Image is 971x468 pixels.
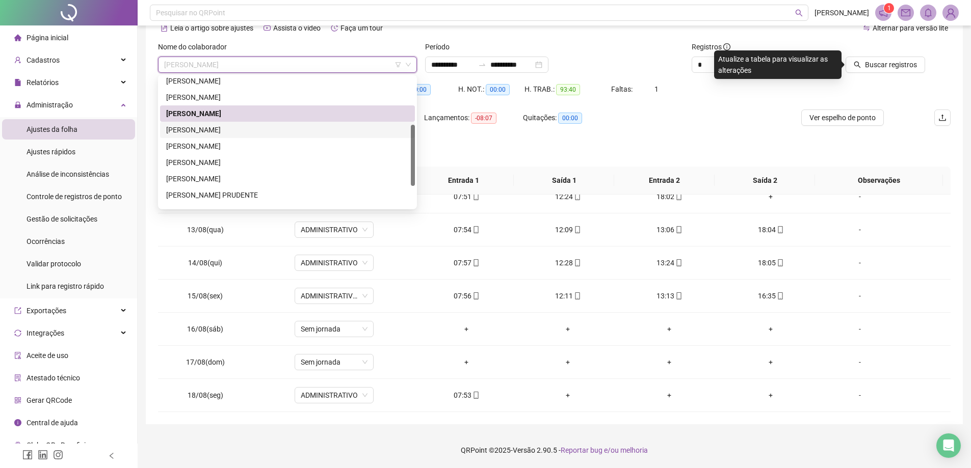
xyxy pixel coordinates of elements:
span: swap-right [478,61,486,69]
div: LUCAS GABRIEL PERES DA SILVA MOREIRA [160,122,415,138]
span: Registros [692,41,730,52]
label: Nome do colaborador [158,41,233,52]
span: 16/08(sáb) [187,325,223,333]
span: mobile [573,193,581,200]
span: Gestão de solicitações [27,215,97,223]
div: Atualize a tabela para visualizar as alterações [714,50,842,79]
span: linkedin [38,450,48,460]
div: 16:35 [728,290,813,301]
div: + [627,390,712,401]
span: filter [395,62,401,68]
span: Faça um tour [340,24,383,32]
span: swap [863,24,870,32]
span: search [795,9,803,17]
span: Validar protocolo [27,260,81,268]
img: 80778 [943,5,958,20]
div: - [830,257,890,268]
div: 13:24 [627,257,712,268]
span: ADMINISTRATIVO [301,255,368,270]
div: [PERSON_NAME] [166,173,409,184]
div: 13:06 [627,224,712,235]
span: Página inicial [27,34,68,42]
div: [PERSON_NAME] [166,92,409,103]
span: upload [938,114,947,122]
span: mobile [674,292,683,299]
span: Assista o vídeo [273,24,321,32]
div: REGINALDO ALVES FEITOZA [160,203,415,219]
span: Ajustes rápidos [27,148,75,156]
span: LUCAS AYRES DA SILVA [164,57,411,72]
div: [PERSON_NAME] [166,124,409,135]
span: Ocorrências [27,237,65,245]
div: + [526,356,611,368]
div: + [526,323,611,335]
div: H. NOT.: [458,84,524,95]
span: 93:40 [556,84,580,95]
div: MIRLEI ROBERTO SILVA [160,171,415,187]
span: mobile [674,259,683,266]
span: 13/08(qua) [187,226,224,234]
span: notification [879,8,888,17]
span: -08:07 [471,113,496,124]
span: file [14,79,21,86]
div: 12:11 [526,290,611,301]
span: Versão [513,446,535,454]
span: Alternar para versão lite [873,24,948,32]
span: 00:00 [407,84,431,95]
div: 07:56 [424,290,509,301]
div: + [728,323,813,335]
div: MILTON CESAR FLORENTINO [160,154,415,171]
span: mobile [471,226,480,233]
div: 07:57 [424,257,509,268]
div: [PERSON_NAME] [166,75,409,87]
th: Observações [815,167,943,195]
span: mobile [471,259,480,266]
span: mobile [776,259,784,266]
span: ADMINISTRATIVO [301,222,368,237]
th: Entrada 1 [413,167,514,195]
span: Ajustes da folha [27,125,77,133]
span: mobile [471,292,480,299]
div: + [627,323,712,335]
span: Faltas: [611,85,634,93]
span: 00:00 [558,113,582,124]
span: mobile [776,292,784,299]
div: - [830,390,890,401]
span: Cadastros [27,56,60,64]
span: instagram [53,450,63,460]
span: 00:00 [486,84,510,95]
div: HE 3: [392,84,458,95]
th: Entrada 2 [614,167,715,195]
span: file-text [161,24,168,32]
div: ITALO ANTÔNIO NOLASCO [160,73,415,89]
span: to [478,61,486,69]
button: Buscar registros [846,57,925,73]
span: Atestado técnico [27,374,80,382]
div: JESSICA APARECIDA DE OLIVEIRA [160,89,415,105]
div: 12:28 [526,257,611,268]
footer: QRPoint © 2025 - 2.90.5 - [138,432,971,468]
span: Aceite de uso [27,351,68,360]
span: Ver espelho de ponto [809,112,876,123]
span: user-add [14,57,21,64]
div: Open Intercom Messenger [936,433,961,458]
span: 1 [654,85,659,93]
span: Reportar bug e/ou melhoria [561,446,648,454]
th: Saída 2 [715,167,815,195]
div: 07:54 [424,224,509,235]
span: qrcode [14,397,21,404]
span: ADMINISTRATIVO [301,388,368,403]
th: Saída 1 [514,167,614,195]
span: facebook [22,450,33,460]
div: LUIZ DAVID DA SILVA SOUZA [160,138,415,154]
span: mobile [471,193,480,200]
span: Clube QR - Beneficios [27,441,93,449]
span: bell [924,8,933,17]
span: Leia o artigo sobre ajustes [170,24,253,32]
sup: 1 [884,3,894,13]
span: Controle de registros de ponto [27,192,122,201]
span: youtube [264,24,271,32]
span: info-circle [723,43,730,50]
div: [PERSON_NAME] [166,157,409,168]
div: - [830,356,890,368]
